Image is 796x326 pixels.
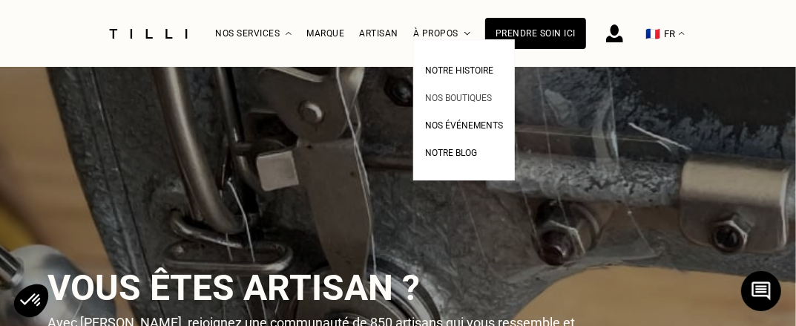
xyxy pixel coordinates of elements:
[464,32,470,36] img: Menu déroulant à propos
[425,65,493,76] span: Notre histoire
[425,143,477,159] a: Notre blog
[679,32,685,36] img: menu déroulant
[425,88,492,104] a: Nos boutiques
[413,1,470,67] div: À propos
[359,28,398,39] a: Artisan
[425,93,492,103] span: Nos boutiques
[485,18,586,49] a: Prendre soin ici
[645,27,660,41] span: 🇫🇷
[425,120,503,131] span: Nos événements
[425,116,503,131] a: Nos événements
[606,25,623,42] img: icône connexion
[286,32,292,36] img: Menu déroulant
[425,148,477,158] span: Notre blog
[306,28,344,39] a: Marque
[638,1,692,67] button: 🇫🇷 FR
[215,1,292,67] div: Nos services
[425,61,493,76] a: Notre histoire
[104,29,193,39] img: Logo du service de couturière Tilli
[47,267,420,309] span: Vous êtes artisan ?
